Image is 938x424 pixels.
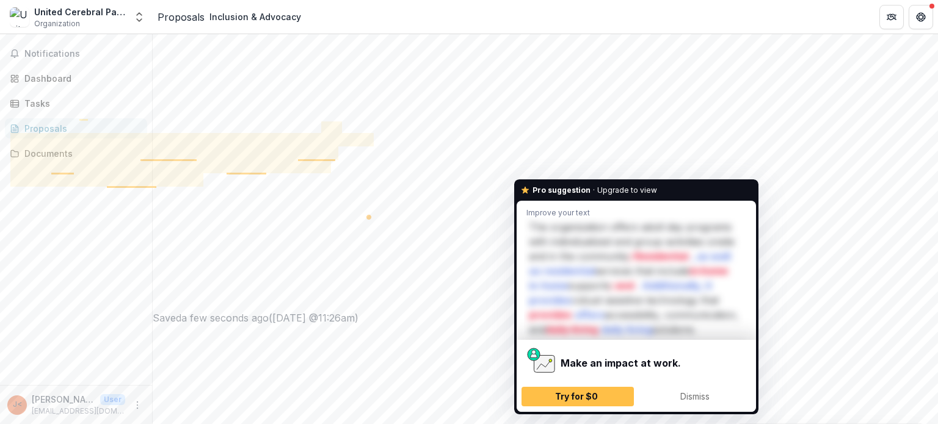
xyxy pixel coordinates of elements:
[5,44,147,63] button: Notifications
[24,97,137,110] div: Tasks
[131,5,148,29] button: Open entity switcher
[34,18,80,29] span: Organization
[24,122,137,135] div: Proposals
[32,406,125,417] p: [EMAIL_ADDRESS][DOMAIN_NAME]
[909,5,933,29] button: Get Help
[158,8,306,26] nav: breadcrumb
[34,5,126,18] div: United Cerebral Palsy Association of Eastern [US_STATE] Inc.
[10,7,29,27] img: United Cerebral Palsy Association of Eastern Connecticut Inc.
[5,68,147,88] a: Dashboard
[100,394,125,405] p: User
[5,93,147,113] a: Tasks
[209,10,301,23] div: Inclusion & Advocacy
[24,147,137,160] div: Documents
[5,143,147,163] a: Documents
[32,393,95,406] p: [PERSON_NAME] <[EMAIL_ADDRESS][DOMAIN_NAME]> <[EMAIL_ADDRESS][DOMAIN_NAME]>
[130,398,145,412] button: More
[5,118,147,138] a: Proposals
[153,311,938,325] div: Saved a few seconds ago ( [DATE] @ 11:26am )
[879,5,904,29] button: Partners
[13,401,22,409] div: Joanna Marrero <grants@ucpect.org> <grants@ucpect.org>
[24,72,137,85] div: Dashboard
[24,49,142,59] span: Notifications
[158,10,205,24] a: Proposals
